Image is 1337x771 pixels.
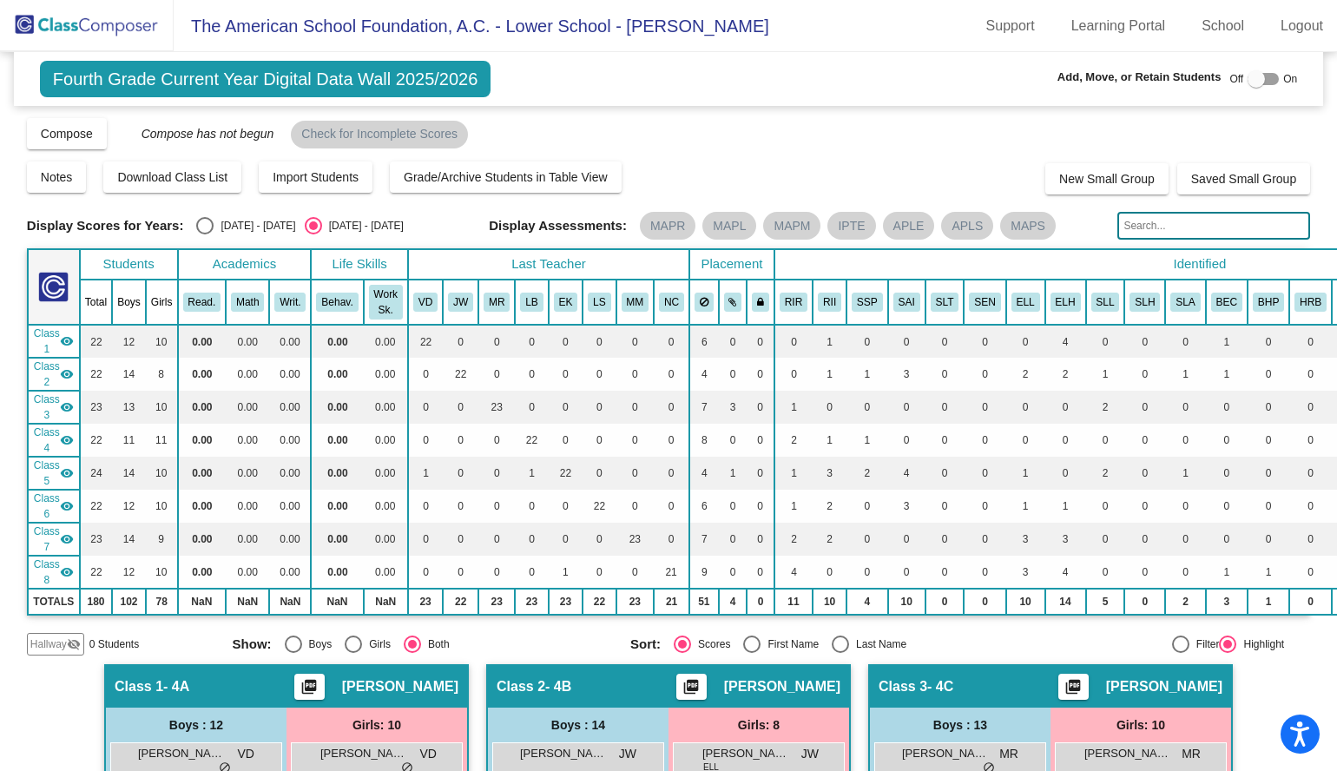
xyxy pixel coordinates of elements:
button: Math [231,293,264,312]
td: 0 [443,457,478,490]
td: 0 [478,457,515,490]
td: 1 [846,358,888,391]
span: Import Students [273,170,359,184]
td: 0.00 [364,457,408,490]
td: 0 [654,457,689,490]
button: LS [588,293,610,312]
td: 0 [888,424,925,457]
button: ELH [1050,293,1081,312]
button: MM [622,293,649,312]
span: Display Assessments: [489,218,627,234]
td: 22 [408,325,443,358]
span: Download Class List [117,170,227,184]
td: 11 [146,424,178,457]
span: Display Scores for Years: [27,218,184,234]
td: 0 [964,457,1005,490]
td: 0.00 [311,457,363,490]
a: Support [972,12,1049,40]
th: Academics [178,249,312,280]
td: 0.00 [311,358,363,391]
a: Logout [1267,12,1337,40]
td: 0 [1045,424,1086,457]
td: 0 [549,358,583,391]
td: 0 [925,358,965,391]
span: New Small Group [1059,172,1155,186]
td: 0.00 [269,424,311,457]
td: 0 [408,424,443,457]
th: Regular Reading Intervention [774,280,813,325]
th: Keep with students [719,280,748,325]
td: 0 [719,358,748,391]
td: 14 [112,358,146,391]
td: 0 [443,325,478,358]
th: Keep away students [689,280,719,325]
td: Erin Kiekhaefer - 4E [28,457,80,490]
td: 0 [654,325,689,358]
td: 24 [80,457,112,490]
button: SLL [1091,293,1120,312]
td: 0 [478,490,515,523]
button: Grade/Archive Students in Table View [390,161,622,193]
button: SLA [1170,293,1200,312]
div: [DATE] - [DATE] [214,218,295,234]
td: 1 [515,457,548,490]
td: 0.00 [269,391,311,424]
th: Speech & Language Therapy [925,280,965,325]
mat-icon: picture_as_pdf [299,678,319,702]
button: Print Students Details [294,674,325,700]
th: Services for Academic Inclusion [888,280,925,325]
td: 0.00 [226,490,269,523]
td: 0 [583,358,616,391]
td: 0 [964,391,1005,424]
td: 23 [478,391,515,424]
button: LB [520,293,543,312]
td: 0 [719,325,748,358]
th: Mariceci Rojas [478,280,515,325]
th: Intensive Reading Intervention [813,280,846,325]
td: 0 [925,391,965,424]
td: 10 [146,325,178,358]
td: 0.00 [269,358,311,391]
td: 0 [654,391,689,424]
td: 0 [964,424,1005,457]
button: Print Students Details [1058,674,1089,700]
span: Off [1229,71,1243,87]
th: Behavior Probation [1248,280,1289,325]
td: 0 [583,457,616,490]
button: ELL [1011,293,1040,312]
td: 0 [443,391,478,424]
td: 0 [1289,457,1332,490]
td: 0.00 [226,457,269,490]
button: Saved Small Group [1177,163,1310,194]
td: 2 [774,424,813,457]
td: 0 [478,424,515,457]
td: 0 [1289,358,1332,391]
th: Michelle Muñoz [616,280,655,325]
td: 0 [813,391,846,424]
td: 0.00 [226,424,269,457]
td: 22 [515,424,548,457]
td: 10 [146,391,178,424]
td: 0.00 [311,391,363,424]
td: 14 [112,457,146,490]
button: Notes [27,161,87,193]
span: Compose has not begun [124,127,274,141]
td: 0.00 [226,391,269,424]
td: 4 [689,358,719,391]
span: The American School Foundation, A.C. - Lower School - [PERSON_NAME] [174,12,769,40]
th: English Language Learner (High) [1045,280,1086,325]
td: 0 [1124,358,1165,391]
td: 0 [1289,325,1332,358]
td: 4 [1045,325,1086,358]
td: 0 [1248,424,1289,457]
th: Spanish Language Learner (Advanced) [1165,280,1205,325]
td: 0 [443,424,478,457]
td: 0 [747,424,774,457]
td: 1 [813,358,846,391]
td: 0.00 [269,457,311,490]
td: 1 [813,424,846,457]
td: 0 [888,391,925,424]
td: 0 [747,325,774,358]
span: Notes [41,170,73,184]
button: Writ. [274,293,306,312]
